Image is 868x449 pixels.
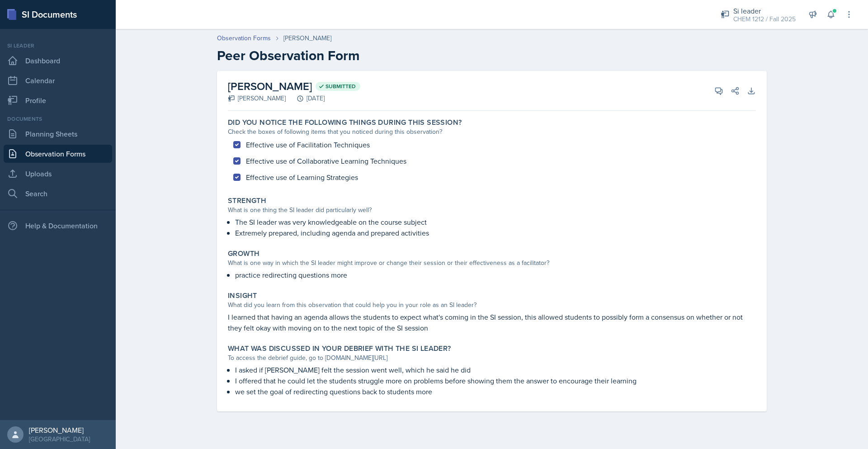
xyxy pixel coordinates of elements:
h2: [PERSON_NAME] [228,78,360,95]
div: Si leader [4,42,112,50]
a: Profile [4,91,112,109]
label: Insight [228,291,257,300]
label: Growth [228,249,259,258]
label: What was discussed in your debrief with the SI Leader? [228,344,451,353]
a: Search [4,184,112,203]
label: Did you notice the following things during this session? [228,118,462,127]
div: [PERSON_NAME] [29,425,90,435]
span: Submitted [325,83,356,90]
div: Documents [4,115,112,123]
div: Help & Documentation [4,217,112,235]
div: What is one way in which the SI leader might improve or change their session or their effectivene... [228,258,756,268]
div: Si leader [733,5,796,16]
a: Planning Sheets [4,125,112,143]
div: [PERSON_NAME] [283,33,331,43]
a: Uploads [4,165,112,183]
div: CHEM 1212 / Fall 2025 [733,14,796,24]
div: [PERSON_NAME] [228,94,286,103]
h2: Peer Observation Form [217,47,767,64]
div: To access the debrief guide, go to [DOMAIN_NAME][URL] [228,353,756,363]
div: What is one thing the SI leader did particularly well? [228,205,756,215]
a: Calendar [4,71,112,90]
div: [GEOGRAPHIC_DATA] [29,435,90,444]
div: Check the boxes of following items that you noticed during this observation? [228,127,756,137]
p: Extremely prepared, including agenda and prepared activities [235,227,756,238]
div: [DATE] [286,94,325,103]
p: The SI leader was very knowledgeable on the course subject [235,217,756,227]
p: I learned that having an agenda allows the students to expect what's coming in the SI session, th... [228,312,756,333]
p: I offered that he could let the students struggle more on problems before showing them the answer... [235,375,756,386]
a: Dashboard [4,52,112,70]
a: Observation Forms [4,145,112,163]
label: Strength [228,196,266,205]
p: I asked if [PERSON_NAME] felt the session went well, which he said he did [235,364,756,375]
a: Observation Forms [217,33,271,43]
div: What did you learn from this observation that could help you in your role as an SI leader? [228,300,756,310]
p: practice redirecting questions more [235,269,756,280]
p: we set the goal of redirecting questions back to students more [235,386,756,397]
